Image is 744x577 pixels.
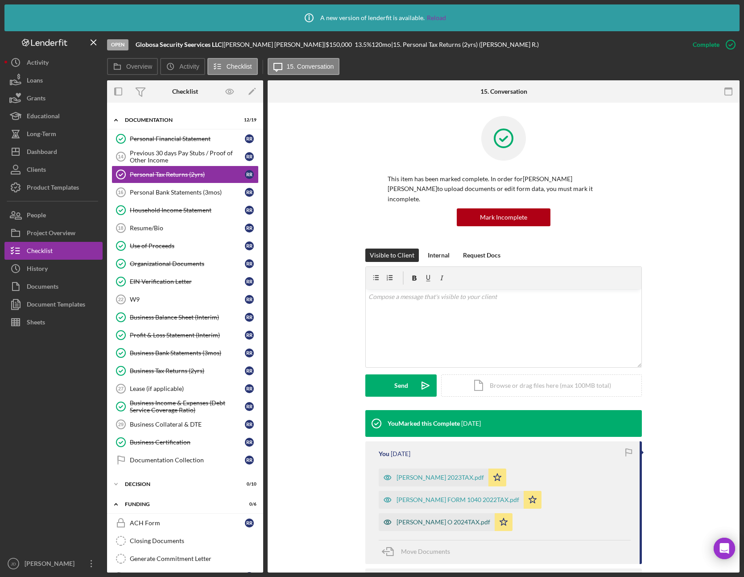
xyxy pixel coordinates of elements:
div: Business Balance Sheet (Interim) [130,314,245,321]
div: R R [245,384,254,393]
div: Closing Documents [130,537,258,544]
div: R R [245,295,254,304]
div: Personal Financial Statement [130,135,245,142]
div: Previous 30 days Pay Stubs / Proof of Other Income [130,149,245,164]
tspan: 18 [118,225,123,231]
div: EIN Verification Letter [130,278,245,285]
div: People [27,206,46,226]
div: Profit & Loss Statement (Interim) [130,332,245,339]
div: Organizational Documents [130,260,245,267]
button: Project Overview [4,224,103,242]
a: Long-Term [4,125,103,143]
a: Household Income StatementRR [112,201,259,219]
div: Request Docs [463,249,500,262]
div: Use of Proceeds [130,242,245,249]
div: Product Templates [27,178,79,199]
a: Personal Financial StatementRR [112,130,259,148]
button: Checklist [4,242,103,260]
div: [PERSON_NAME] O 2024TAX.pdf [397,519,490,526]
div: Funding [125,502,234,507]
div: Document Templates [27,295,85,315]
tspan: 29 [118,422,124,427]
div: R R [245,224,254,232]
div: Project Overview [27,224,75,244]
a: Business Balance Sheet (Interim)RR [112,308,259,326]
div: Complete [693,36,719,54]
div: Dashboard [27,143,57,163]
a: Profit & Loss Statement (Interim)RR [112,326,259,344]
a: Activity [4,54,103,71]
button: Educational [4,107,103,125]
div: R R [245,402,254,411]
div: 12 / 19 [240,117,256,123]
div: R R [245,456,254,465]
button: History [4,260,103,278]
a: Business Bank Statements (3mos)RR [112,344,259,362]
div: R R [245,420,254,429]
div: R R [245,170,254,179]
text: JD [11,561,16,566]
div: Business Collateral & DTE [130,421,245,428]
div: Clients [27,161,46,181]
a: 27Lease (if applicable)RR [112,380,259,398]
button: Clients [4,161,103,178]
div: 0 / 6 [240,502,256,507]
button: Visible to Client [365,249,419,262]
button: Internal [423,249,454,262]
div: R R [245,188,254,197]
tspan: 14 [118,154,124,159]
div: Household Income Statement [130,207,245,214]
button: Mark Incomplete [457,208,550,226]
div: R R [245,259,254,268]
div: R R [245,438,254,447]
div: Checklist [27,242,53,262]
button: [PERSON_NAME] FORM 1040 2022TAX.pdf [379,491,541,509]
div: 0 / 10 [240,482,256,487]
div: You [379,450,389,457]
div: Visible to Client [370,249,414,262]
b: Globosa Security Seervices LLC [136,41,222,48]
div: R R [245,366,254,375]
div: | 15. Personal Tax Returns (2yrs) ([PERSON_NAME] R.) [391,41,539,48]
a: Business Income & Expenses (Debt Service Coverage Ratio)RR [112,398,259,415]
a: EIN Verification LetterRR [112,273,259,291]
div: W9 [130,296,245,303]
button: Sheets [4,313,103,331]
div: Mark Incomplete [480,208,527,226]
a: Reload [427,14,446,21]
a: Use of ProceedsRR [112,237,259,255]
a: 18Resume/BioRR [112,219,259,237]
div: Documentation Collection [130,457,245,464]
a: Grants [4,89,103,107]
div: R R [245,331,254,340]
div: History [27,260,48,280]
a: 16Personal Bank Statements (3mos)RR [112,183,259,201]
button: [PERSON_NAME] O 2024TAX.pdf [379,513,513,531]
div: R R [245,152,254,161]
div: Loans [27,71,43,91]
button: Move Documents [379,540,459,563]
a: 14Previous 30 days Pay Stubs / Proof of Other IncomeRR [112,148,259,166]
div: Educational [27,107,60,127]
button: Product Templates [4,178,103,196]
a: Loans [4,71,103,89]
div: Business Tax Returns (2yrs) [130,367,245,374]
a: Organizational DocumentsRR [112,255,259,273]
button: 15. Conversation [268,58,340,75]
div: Business Bank Statements (3mos) [130,349,245,357]
button: Document Templates [4,295,103,313]
div: Send [394,374,408,397]
div: Internal [428,249,450,262]
a: Business CertificationRR [112,433,259,451]
div: Long-Term [27,125,56,145]
div: R R [245,277,254,286]
button: Checklist [207,58,258,75]
button: Dashboard [4,143,103,161]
